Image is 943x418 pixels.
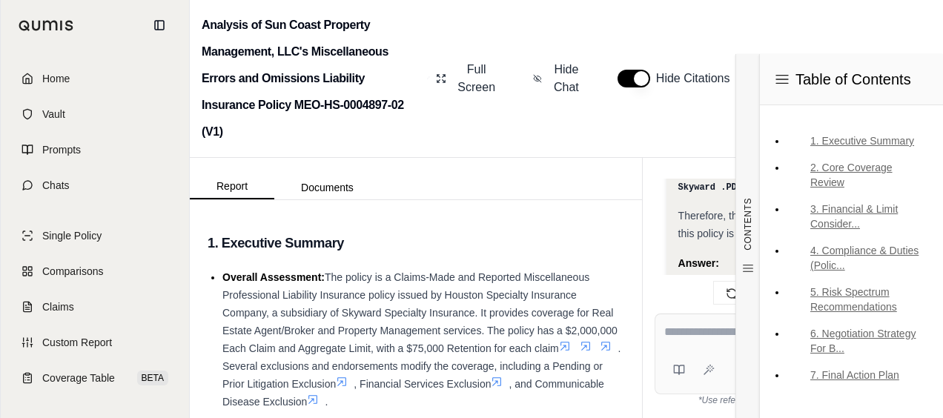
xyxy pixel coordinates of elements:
span: . Several exclusions and endorsements modify the coverage, including a Pending or Prior Litigatio... [222,342,621,390]
a: Home [10,62,180,95]
span: Hide Chat [551,61,582,96]
a: Custom Report [10,326,180,359]
span: Overall Assessment: [222,271,325,283]
span: , and Communicable Disease Exclusion [222,378,604,408]
h2: Analysis of Sun Coast Property Management, LLC's Miscellaneous Errors and Omissions Liability Ins... [202,12,421,145]
button: Full Screen [430,55,503,102]
span: Comparisons [42,264,103,279]
img: Qumis Logo [19,20,74,31]
h3: 1. Executive Summary [208,230,624,256]
a: Coverage TableBETA [10,362,180,394]
button: Regenerate Response [713,281,866,305]
a: Claims [10,291,180,323]
span: Hide Citations [656,70,739,87]
a: 4. Compliance & Duties (Polic... [787,239,931,277]
button: Report [190,174,274,199]
span: CONTENTS [742,198,754,251]
span: Claims [42,299,74,314]
a: 6. Negotiation Strategy For B... [787,322,931,360]
span: Prompts [42,142,81,157]
a: 5. Risk Spectrum Recommendations [787,280,931,319]
a: 7. Final Action Plan [787,363,931,387]
span: Single Policy [42,228,102,243]
code: PRO- Skyward .PDF [678,164,824,193]
span: Full Screen [455,61,497,96]
a: Prompts [10,133,180,166]
span: The policy is a Claims-Made and Reported Miscellaneous Professional Liability Insurance policy is... [222,271,618,354]
span: Therefore, the total premium for this policy is $45,619.00. [678,210,824,239]
strong: Answer: [678,257,719,269]
a: Single Policy [10,219,180,252]
span: Custom Report [42,335,112,350]
span: BETA [137,371,168,385]
button: Collapse sidebar [148,13,171,37]
span: Coverage Table [42,371,115,385]
a: 2. Core Coverage Review [787,156,931,194]
span: Home [42,71,70,86]
a: Chats [10,169,180,202]
a: 3. Financial & Limit Consider... [787,197,931,236]
a: Vault [10,98,180,130]
button: Documents [274,176,380,199]
button: Hide Chat [527,55,588,102]
a: Comparisons [10,255,180,288]
div: *Use references provided to verify information. [655,394,925,406]
span: . [325,396,328,408]
span: , Financial Services Exclusion [354,378,491,390]
span: Vault [42,107,65,122]
span: Chats [42,178,70,193]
